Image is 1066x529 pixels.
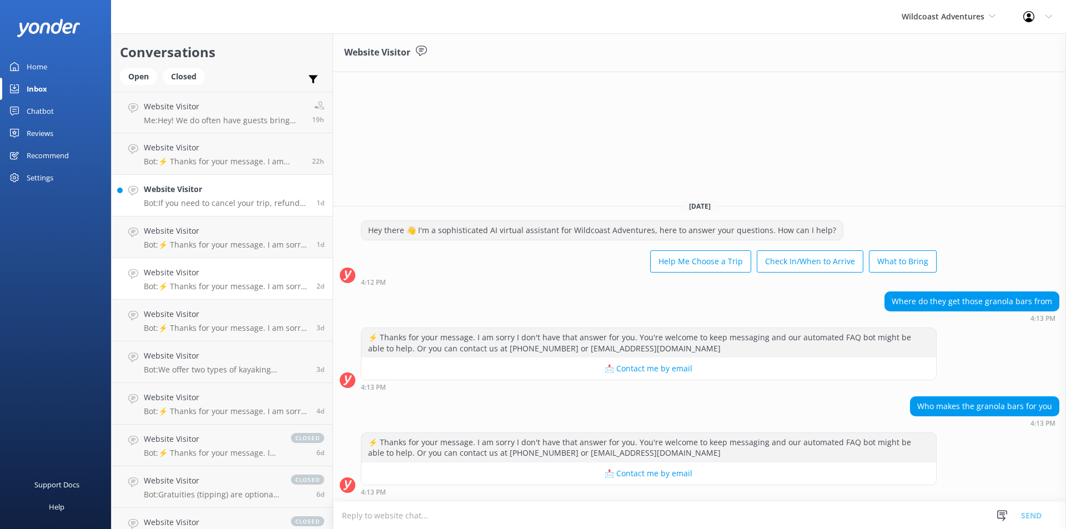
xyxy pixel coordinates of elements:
[316,281,324,291] span: Sep 05 2025 04:13pm (UTC -07:00) America/Tijuana
[49,496,64,518] div: Help
[869,250,937,273] button: What to Bring
[144,475,280,487] h4: Website Visitor
[144,157,304,167] p: Bot: ⚡ Thanks for your message. I am sorry I don't have that answer for you. You're welcome to ke...
[144,490,280,500] p: Bot: Gratuities (tipping) are optional and not included in the cost of your tour. Tipping is an e...
[144,448,280,458] p: Bot: ⚡ Thanks for your message. I am sorry I don't have that answer for you. You're welcome to ke...
[344,46,410,60] h3: Website Visitor
[144,391,308,404] h4: Website Visitor
[120,42,324,63] h2: Conversations
[757,250,863,273] button: Check In/When to Arrive
[27,56,47,78] div: Home
[27,144,69,167] div: Recommend
[316,448,324,457] span: Sep 02 2025 07:44am (UTC -07:00) America/Tijuana
[316,198,324,208] span: Sep 06 2025 06:24pm (UTC -07:00) America/Tijuana
[316,490,324,499] span: Sep 01 2025 12:24pm (UTC -07:00) America/Tijuana
[312,157,324,166] span: Sep 07 2025 09:45am (UTC -07:00) America/Tijuana
[144,350,308,362] h4: Website Visitor
[144,308,308,320] h4: Website Visitor
[361,384,386,391] strong: 4:13 PM
[902,11,984,22] span: Wildcoast Adventures
[144,100,304,113] h4: Website Visitor
[910,419,1059,427] div: Sep 05 2025 04:13pm (UTC -07:00) America/Tijuana
[361,279,386,286] strong: 4:12 PM
[144,225,308,237] h4: Website Visitor
[112,258,333,300] a: Website VisitorBot:⚡ Thanks for your message. I am sorry I don't have that answer for you. You're...
[144,281,308,291] p: Bot: ⚡ Thanks for your message. I am sorry I don't have that answer for you. You're welcome to ke...
[911,397,1059,416] div: Who makes the granola bars for you
[316,365,324,374] span: Sep 04 2025 09:29am (UTC -07:00) America/Tijuana
[112,92,333,133] a: Website VisitorMe:Hey! We do often have guests bring small carry on suitcases for Orca Camp. When...
[361,221,843,240] div: Hey there 👋 I'm a sophisticated AI virtual assistant for Wildcoast Adventures, here to answer you...
[120,68,157,85] div: Open
[291,433,324,443] span: closed
[361,489,386,496] strong: 4:13 PM
[27,100,54,122] div: Chatbot
[112,383,333,425] a: Website VisitorBot:⚡ Thanks for your message. I am sorry I don't have that answer for you. You're...
[361,383,937,391] div: Sep 05 2025 04:13pm (UTC -07:00) America/Tijuana
[361,433,936,462] div: ⚡ Thanks for your message. I am sorry I don't have that answer for you. You're welcome to keep me...
[27,167,53,189] div: Settings
[144,240,308,250] p: Bot: ⚡ Thanks for your message. I am sorry I don't have that answer for you. You're welcome to ke...
[884,314,1059,322] div: Sep 05 2025 04:13pm (UTC -07:00) America/Tijuana
[144,323,308,333] p: Bot: ⚡ Thanks for your message. I am sorry I don't have that answer for you. You're welcome to ke...
[27,78,47,100] div: Inbox
[361,488,937,496] div: Sep 05 2025 04:13pm (UTC -07:00) America/Tijuana
[144,365,308,375] p: Bot: We offer two types of kayaking experiences: - **Glamping**: Beginner-friendly and comfortabl...
[144,433,280,445] h4: Website Visitor
[163,70,210,82] a: Closed
[682,201,717,211] span: [DATE]
[291,475,324,485] span: closed
[112,466,333,508] a: Website VisitorBot:Gratuities (tipping) are optional and not included in the cost of your tour. T...
[120,70,163,82] a: Open
[361,278,937,286] div: Sep 05 2025 04:12pm (UTC -07:00) America/Tijuana
[316,240,324,249] span: Sep 06 2025 09:27am (UTC -07:00) America/Tijuana
[291,516,324,526] span: closed
[316,323,324,332] span: Sep 04 2025 08:53pm (UTC -07:00) America/Tijuana
[112,175,333,216] a: Website VisitorBot:If you need to cancel your trip, refunds are based on the notice given: • More...
[34,473,79,496] div: Support Docs
[27,122,53,144] div: Reviews
[312,115,324,124] span: Sep 07 2025 12:42pm (UTC -07:00) America/Tijuana
[17,19,81,37] img: yonder-white-logo.png
[112,216,333,258] a: Website VisitorBot:⚡ Thanks for your message. I am sorry I don't have that answer for you. You're...
[144,142,304,154] h4: Website Visitor
[1030,420,1055,427] strong: 4:13 PM
[144,266,308,279] h4: Website Visitor
[112,425,333,466] a: Website VisitorBot:⚡ Thanks for your message. I am sorry I don't have that answer for you. You're...
[144,406,308,416] p: Bot: ⚡ Thanks for your message. I am sorry I don't have that answer for you. You're welcome to ke...
[112,300,333,341] a: Website VisitorBot:⚡ Thanks for your message. I am sorry I don't have that answer for you. You're...
[650,250,751,273] button: Help Me Choose a Trip
[1030,315,1055,322] strong: 4:13 PM
[112,133,333,175] a: Website VisitorBot:⚡ Thanks for your message. I am sorry I don't have that answer for you. You're...
[361,462,936,485] button: 📩 Contact me by email
[144,183,308,195] h4: Website Visitor
[144,198,308,208] p: Bot: If you need to cancel your trip, refunds are based on the notice given: • More than 60 days ...
[112,341,333,383] a: Website VisitorBot:We offer two types of kayaking experiences: - **Glamping**: Beginner-friendly ...
[361,328,936,357] div: ⚡ Thanks for your message. I am sorry I don't have that answer for you. You're welcome to keep me...
[885,292,1059,311] div: Where do they get those granola bars from
[144,115,304,125] p: Me: Hey! We do often have guests bring small carry on suitcases for Orca Camp. When you arrive at...
[361,357,936,380] button: 📩 Contact me by email
[316,406,324,416] span: Sep 04 2025 07:50am (UTC -07:00) America/Tijuana
[144,516,280,528] h4: Website Visitor
[163,68,205,85] div: Closed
